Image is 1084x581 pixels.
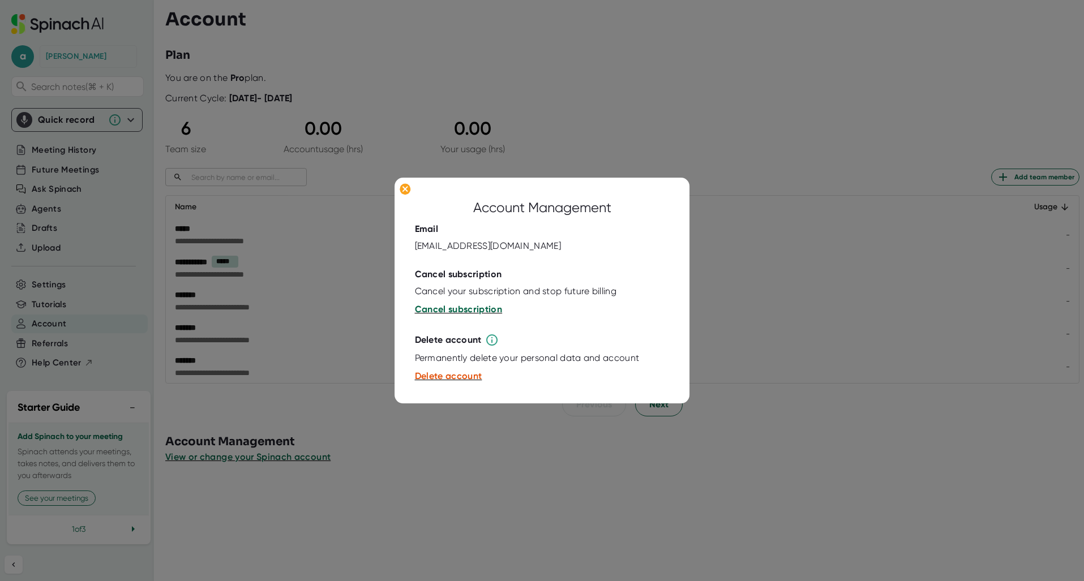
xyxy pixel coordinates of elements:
[415,304,503,315] span: Cancel subscription
[415,286,616,298] div: Cancel your subscription and stop future billing
[415,241,561,252] div: [EMAIL_ADDRESS][DOMAIN_NAME]
[415,335,482,346] div: Delete account
[415,224,439,235] div: Email
[473,198,611,218] div: Account Management
[415,371,482,382] span: Delete account
[415,269,502,281] div: Cancel subscription
[415,370,482,384] button: Delete account
[415,353,640,364] div: Permanently delete your personal data and account
[415,303,503,317] button: Cancel subscription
